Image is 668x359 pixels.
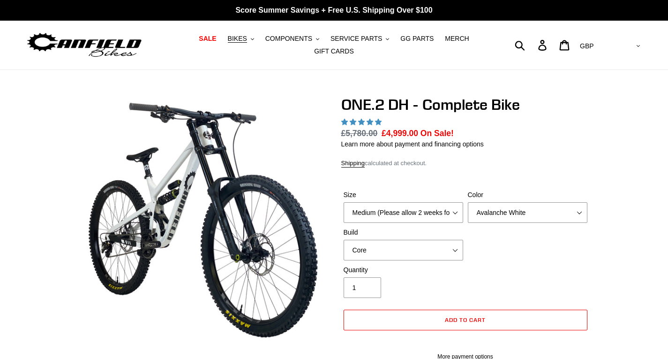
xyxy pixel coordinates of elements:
span: SERVICE PARTS [330,35,382,43]
label: Build [344,228,463,237]
s: £5,780.00 [341,129,378,138]
a: Learn more about payment and financing options [341,140,484,148]
div: calculated at checkout. [341,159,590,168]
a: SALE [194,32,221,45]
span: SALE [199,35,216,43]
button: BIKES [223,32,259,45]
label: Quantity [344,265,463,275]
span: 5.00 stars [341,118,383,126]
h1: ONE.2 DH - Complete Bike [341,96,590,114]
span: COMPONENTS [265,35,312,43]
span: £4,999.00 [382,129,418,138]
span: BIKES [228,35,247,43]
span: GIFT CARDS [314,47,354,55]
span: GG PARTS [400,35,434,43]
span: MERCH [445,35,469,43]
span: Add to cart [445,316,486,323]
button: Add to cart [344,310,587,330]
span: On Sale! [420,127,454,139]
input: Search [520,35,544,55]
button: COMPONENTS [261,32,324,45]
a: GIFT CARDS [309,45,359,58]
a: GG PARTS [396,32,438,45]
label: Size [344,190,463,200]
a: MERCH [440,32,473,45]
button: SERVICE PARTS [326,32,394,45]
label: Color [468,190,587,200]
img: Canfield Bikes [26,31,143,60]
a: Shipping [341,160,365,168]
